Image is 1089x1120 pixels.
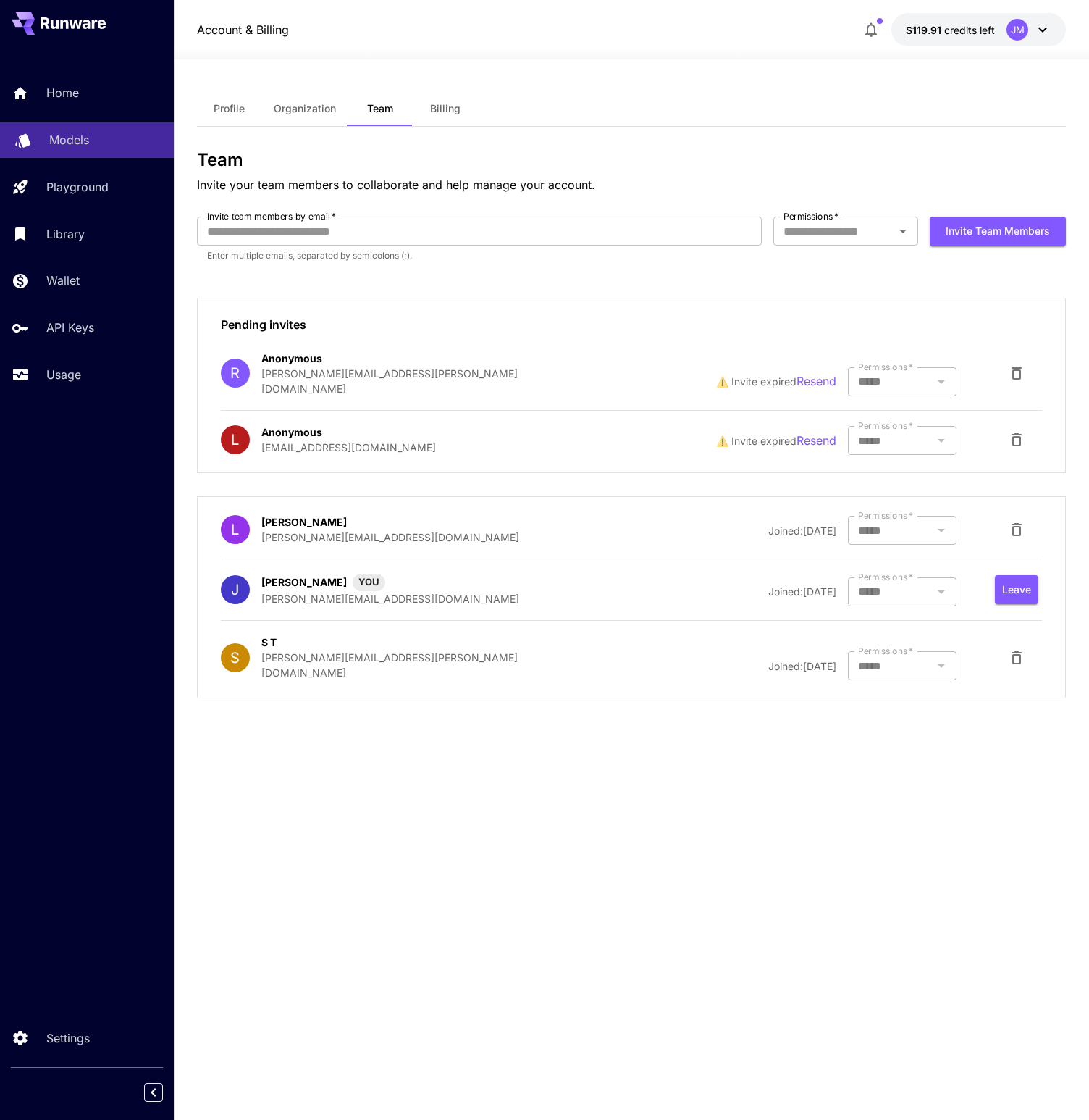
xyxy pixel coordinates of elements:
span: Team [367,102,393,115]
p: Anonymous [261,351,322,366]
p: Home [46,84,79,101]
span: YOU [353,575,385,590]
button: Invite team members [930,217,1066,246]
span: credits left [944,24,995,36]
p: Settings [46,1029,90,1047]
label: Invite team members by email [207,210,336,222]
div: L [221,425,250,454]
p: [EMAIL_ADDRESS][DOMAIN_NAME] [261,440,436,455]
p: Usage [46,366,81,383]
p: API Keys [46,319,94,336]
p: [PERSON_NAME][EMAIL_ADDRESS][PERSON_NAME][DOMAIN_NAME] [261,650,571,680]
div: R [221,359,250,388]
span: ⚠️ Invite expired [716,435,796,447]
a: Account & Billing [197,21,289,38]
span: Profile [214,102,245,115]
div: Collapse sidebar [155,1079,174,1106]
div: JM [1006,19,1028,41]
div: L [221,515,250,544]
p: [PERSON_NAME][EMAIL_ADDRESS][DOMAIN_NAME] [261,530,519,545]
button: Resend [796,432,836,450]
div: $119.9088 [906,22,995,38]
label: Permissions [783,210,838,222]
h3: Team [197,150,1067,170]
button: Leave [995,575,1038,605]
p: [PERSON_NAME] [261,574,347,590]
span: Joined: [DATE] [768,660,836,672]
label: Permissions [858,419,913,432]
p: Pending invites [221,316,1043,333]
button: Resend [796,372,836,390]
p: Enter multiple emails, separated by semicolons (;). [207,248,752,263]
div: J [221,575,250,604]
span: Joined: [DATE] [768,525,836,537]
button: Open [893,221,913,241]
label: Permissions [858,645,913,657]
div: S [221,643,250,672]
p: Invite your team members to collaborate and help manage your account. [197,176,1067,193]
p: [PERSON_NAME][EMAIL_ADDRESS][DOMAIN_NAME] [261,591,519,606]
nav: breadcrumb [197,21,289,38]
p: [PERSON_NAME][EMAIL_ADDRESS][PERSON_NAME][DOMAIN_NAME] [261,366,571,396]
p: Wallet [46,272,80,289]
p: Anonymous [261,425,322,440]
button: Collapse sidebar [144,1083,163,1102]
label: Permissions [858,571,913,583]
label: Permissions [858,361,913,373]
button: $119.9088JM [891,13,1066,46]
p: Models [49,131,89,149]
span: $119.91 [906,24,944,36]
p: Library [46,225,85,243]
span: ⚠️ Invite expired [716,375,796,388]
span: Organization [274,102,336,115]
p: Playground [46,178,109,196]
label: Permissions [858,509,913,522]
p: [PERSON_NAME] [261,514,347,530]
p: S T [261,635,277,650]
span: Billing [430,102,461,115]
span: Joined: [DATE] [768,585,836,598]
